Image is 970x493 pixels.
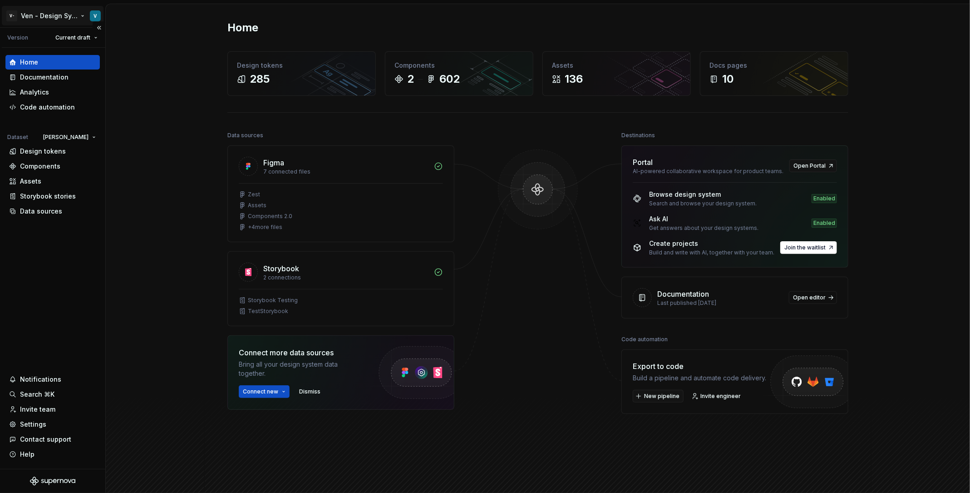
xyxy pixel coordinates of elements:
[20,58,38,67] div: Home
[263,157,284,168] div: Figma
[407,72,414,86] div: 2
[248,191,260,198] div: Zest
[649,200,757,207] div: Search and browse your design system.
[20,450,34,459] div: Help
[20,420,46,429] div: Settings
[20,88,49,97] div: Analytics
[39,131,100,144] button: [PERSON_NAME]
[700,51,848,96] a: Docs pages10
[248,308,288,315] div: TestStorybook
[248,202,266,209] div: Assets
[700,393,741,400] span: Invite engineer
[621,333,668,346] div: Code automation
[20,192,76,201] div: Storybook stories
[657,289,709,299] div: Documentation
[20,103,75,112] div: Code automation
[633,361,766,372] div: Export to code
[7,134,28,141] div: Dataset
[649,239,774,248] div: Create projects
[20,405,55,414] div: Invite team
[689,390,745,403] a: Invite engineer
[565,72,583,86] div: 136
[299,388,320,395] span: Dismiss
[55,34,90,41] span: Current draft
[5,432,100,447] button: Contact support
[633,157,653,168] div: Portal
[237,61,366,70] div: Design tokens
[621,129,655,142] div: Destinations
[94,12,97,20] div: V
[644,393,679,400] span: New pipeline
[5,85,100,100] a: Analytics
[43,134,89,141] span: [PERSON_NAME]
[793,294,826,301] span: Open editor
[722,72,734,86] div: 10
[5,55,100,70] a: Home
[633,168,784,175] div: AI-powered collaborative workspace for product teams.
[633,390,684,403] button: New pipeline
[793,162,826,169] span: Open Portal
[243,388,278,395] span: Connect new
[439,72,460,86] div: 602
[385,51,533,96] a: Components2602
[649,224,758,232] div: Get answers about your design systems.
[20,435,71,444] div: Contact support
[20,390,54,399] div: Search ⌘K
[227,251,454,326] a: Storybook2 connectionsStorybook TestingTestStorybook
[21,11,79,20] div: Ven - Design System Test
[394,61,524,70] div: Components
[248,224,282,231] div: + 4 more files
[239,360,361,378] div: Bring all your design system data together.
[227,145,454,242] a: Figma7 connected filesZestAssetsComponents 2.0+4more files
[5,387,100,402] button: Search ⌘K
[812,194,837,203] div: Enabled
[812,219,837,228] div: Enabled
[5,402,100,417] a: Invite team
[633,373,766,383] div: Build a pipeline and automate code delivery.
[5,70,100,85] a: Documentation
[789,291,837,304] a: Open editor
[295,385,325,398] button: Dismiss
[2,6,103,25] button: V-Ven - Design System TestV
[552,61,681,70] div: Assets
[227,51,376,96] a: Design tokens285
[709,61,839,70] div: Docs pages
[789,159,837,172] a: Open Portal
[93,21,105,34] button: Collapse sidebar
[30,477,75,486] svg: Supernova Logo
[5,417,100,432] a: Settings
[5,447,100,462] button: Help
[5,372,100,387] button: Notifications
[248,213,292,220] div: Components 2.0
[20,207,62,216] div: Data sources
[649,214,758,224] div: Ask AI
[649,190,757,199] div: Browse design system
[227,129,263,142] div: Data sources
[780,241,837,254] button: Join the waitlist
[227,20,258,35] h2: Home
[5,159,100,174] a: Components
[20,147,66,156] div: Design tokens
[20,162,60,171] div: Components
[20,177,41,186] div: Assets
[6,10,17,21] div: V-
[263,168,428,175] div: 7 connected files
[20,375,61,384] div: Notifications
[5,204,100,219] a: Data sources
[649,249,774,256] div: Build and write with AI, together with your team.
[250,72,270,86] div: 285
[263,274,428,281] div: 2 connections
[542,51,691,96] a: Assets136
[239,385,290,398] button: Connect new
[5,174,100,189] a: Assets
[239,347,361,358] div: Connect more data sources
[7,34,28,41] div: Version
[51,31,102,44] button: Current draft
[263,263,299,274] div: Storybook
[657,299,783,307] div: Last published [DATE]
[248,297,298,304] div: Storybook Testing
[784,244,826,251] span: Join the waitlist
[5,189,100,204] a: Storybook stories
